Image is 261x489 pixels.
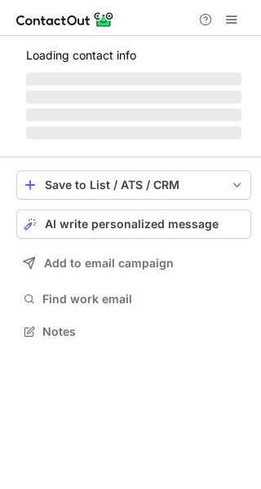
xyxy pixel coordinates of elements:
span: ‌ [26,90,241,104]
span: AI write personalized message [45,218,219,231]
span: ‌ [26,73,241,86]
span: Find work email [42,292,245,306]
p: Loading contact info [26,49,241,62]
span: Notes [42,324,245,339]
span: ‌ [26,108,241,121]
button: AI write personalized message [16,209,251,239]
span: Add to email campaign [44,257,174,270]
button: Notes [16,320,251,343]
span: ‌ [26,126,241,139]
button: Add to email campaign [16,249,251,278]
img: ContactOut v5.3.10 [16,10,114,29]
button: Find work email [16,288,251,311]
div: Save to List / ATS / CRM [45,178,223,192]
button: save-profile-one-click [16,170,251,200]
